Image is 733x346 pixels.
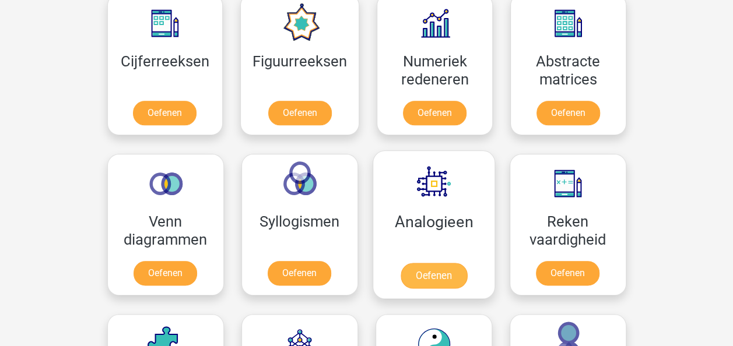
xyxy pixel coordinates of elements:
[268,101,332,125] a: Oefenen
[400,263,467,288] a: Oefenen
[134,261,197,285] a: Oefenen
[403,101,467,125] a: Oefenen
[133,101,197,125] a: Oefenen
[536,101,600,125] a: Oefenen
[268,261,331,285] a: Oefenen
[536,261,599,285] a: Oefenen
